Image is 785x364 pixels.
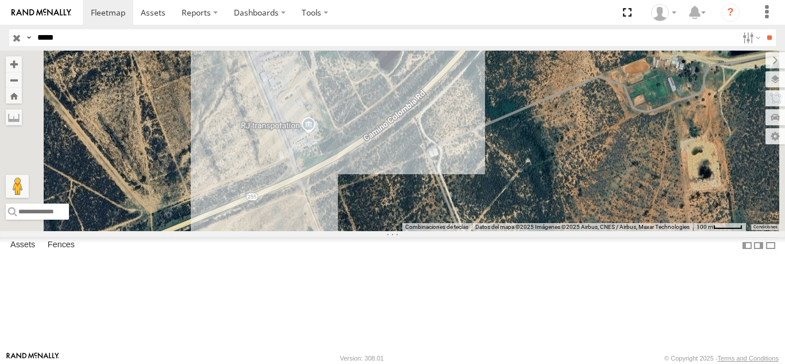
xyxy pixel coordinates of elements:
[664,355,779,362] div: © Copyright 2025 -
[24,29,33,46] label: Search Query
[475,224,690,230] span: Datos del mapa ©2025 Imágenes ©2025 Airbus, CNES / Airbus, Maxar Technologies
[6,175,29,198] button: Arrastra el hombrecito naranja al mapa para abrir Street View
[721,3,740,22] i: ?
[753,237,764,254] label: Dock Summary Table to the Right
[405,223,468,231] button: Combinaciones de teclas
[718,355,779,362] a: Terms and Conditions
[6,109,22,125] label: Measure
[753,224,778,229] a: Condiciones (se abre en una nueva pestaña)
[42,237,80,254] label: Fences
[6,72,22,88] button: Zoom out
[6,56,22,72] button: Zoom in
[765,237,776,254] label: Hide Summary Table
[6,352,59,364] a: Visit our Website
[765,128,785,144] label: Map Settings
[693,223,746,231] button: Escala del mapa: 100 m por 47 píxeles
[340,355,384,362] div: Version: 308.01
[741,237,753,254] label: Dock Summary Table to the Left
[697,224,713,230] span: 100 m
[647,4,680,21] div: Taylete Medina
[738,29,763,46] label: Search Filter Options
[6,88,22,104] button: Zoom Home
[11,9,71,17] img: rand-logo.svg
[5,237,41,254] label: Assets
